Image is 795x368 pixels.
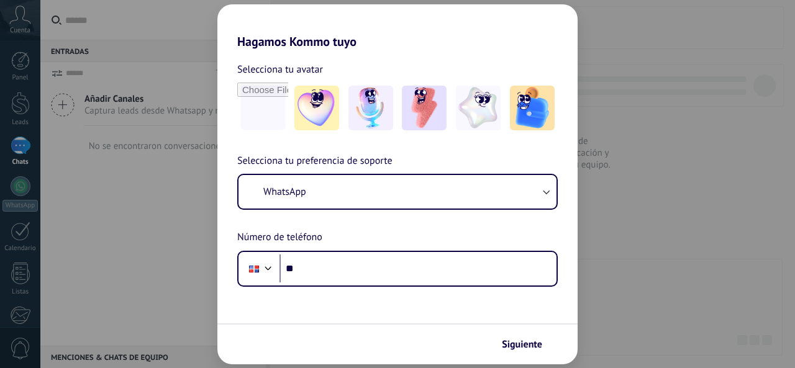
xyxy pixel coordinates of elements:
div: Dominican Republic: + 1 [242,256,266,282]
img: -3.jpeg [402,86,447,130]
span: Selecciona tu avatar [237,61,323,78]
span: WhatsApp [263,186,306,198]
img: -2.jpeg [348,86,393,130]
span: Siguiente [502,340,542,349]
img: -4.jpeg [456,86,501,130]
img: -5.jpeg [510,86,555,130]
img: -1.jpeg [294,86,339,130]
span: Número de teléfono [237,230,322,246]
button: Siguiente [496,334,559,355]
h2: Hagamos Kommo tuyo [217,4,578,49]
button: WhatsApp [238,175,556,209]
span: Selecciona tu preferencia de soporte [237,153,393,169]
